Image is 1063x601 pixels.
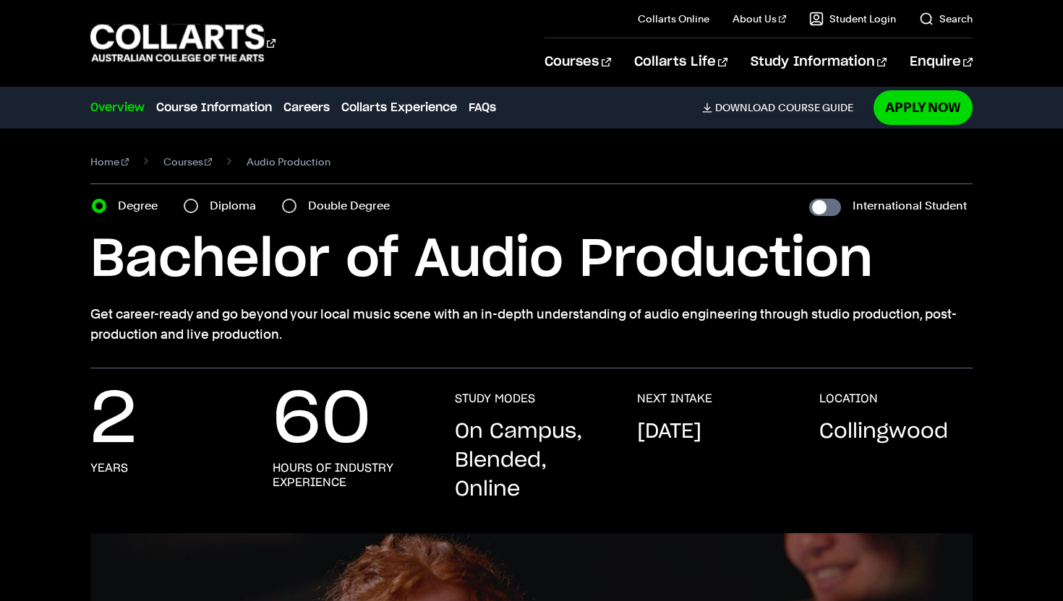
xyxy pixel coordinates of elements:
[273,461,426,490] h3: Hours of Industry Experience
[751,38,887,86] a: Study Information
[90,228,973,293] h1: Bachelor of Audio Production
[308,196,398,216] label: Double Degree
[545,38,610,86] a: Courses
[455,418,608,504] p: On Campus, Blended, Online
[819,392,878,406] h3: LOCATION
[90,22,276,64] div: Go to homepage
[702,101,865,114] a: DownloadCourse Guide
[637,392,712,406] h3: NEXT INTAKE
[90,152,129,172] a: Home
[90,461,128,475] h3: Years
[919,12,973,26] a: Search
[341,99,457,116] a: Collarts Experience
[910,38,973,86] a: Enquire
[733,12,786,26] a: About Us
[874,90,973,124] a: Apply Now
[90,304,973,345] p: Get career-ready and go beyond your local music scene with an in-depth understanding of audio eng...
[283,99,330,116] a: Careers
[715,101,775,114] span: Download
[273,392,371,449] p: 60
[210,196,265,216] label: Diploma
[247,152,330,172] span: Audio Production
[163,152,213,172] a: Courses
[637,418,701,446] p: [DATE]
[809,12,896,26] a: Student Login
[118,196,166,216] label: Degree
[156,99,272,116] a: Course Information
[819,418,948,446] p: Collingwood
[853,196,967,216] label: International Student
[638,12,709,26] a: Collarts Online
[469,99,496,116] a: FAQs
[634,38,727,86] a: Collarts Life
[90,392,137,449] p: 2
[90,99,145,116] a: Overview
[455,392,535,406] h3: STUDY MODES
